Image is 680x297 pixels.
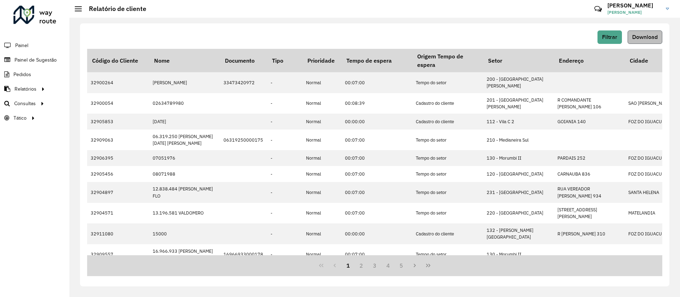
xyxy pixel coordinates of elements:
td: 00:08:39 [341,93,412,114]
td: - [267,244,302,265]
button: 5 [395,259,408,272]
td: RUA VEREADOR [PERSON_NAME] 934 [554,182,625,202]
td: 112 - Vila C 2 [483,114,554,130]
td: 32900264 [87,72,149,93]
td: 120 - [GEOGRAPHIC_DATA] [483,166,554,182]
td: Normal [302,203,341,223]
th: Nome [149,49,220,72]
td: - [267,223,302,244]
td: [PERSON_NAME] [149,72,220,93]
td: 00:00:00 [341,114,412,130]
span: Consultas [14,100,36,107]
td: 13.196.581 VALDOMIRO [149,203,220,223]
td: 15000 [149,223,220,244]
span: Painel [15,42,28,49]
td: Normal [302,223,341,244]
td: - [267,72,302,93]
td: 00:07:00 [341,203,412,223]
td: GOIANIA 140 [554,114,625,130]
th: Tipo [267,49,302,72]
th: Código do Cliente [87,49,149,72]
td: Normal [302,72,341,93]
h3: [PERSON_NAME] [607,2,661,9]
td: - [267,166,302,182]
td: Normal [302,114,341,130]
td: 00:07:00 [341,182,412,202]
td: Tempo do setor [412,130,483,150]
td: 00:07:00 [341,150,412,166]
td: 231 - [GEOGRAPHIC_DATA] [483,182,554,202]
td: Tempo do setor [412,182,483,202]
span: Pedidos [13,71,31,78]
span: Filtrar [602,34,617,40]
td: CARNAUBA 836 [554,166,625,182]
td: 132 - [PERSON_NAME][GEOGRAPHIC_DATA] [483,223,554,244]
button: Last Page [421,259,435,272]
td: 08071988 [149,166,220,182]
td: - [267,93,302,114]
td: 32906395 [87,150,149,166]
td: Cadastro do cliente [412,223,483,244]
td: Normal [302,130,341,150]
td: 06.319.250 [PERSON_NAME][DATE] [PERSON_NAME] [149,130,220,150]
td: Normal [302,93,341,114]
td: 32900054 [87,93,149,114]
span: Relatórios [15,85,36,93]
td: 200 - [GEOGRAPHIC_DATA][PERSON_NAME] [483,72,554,93]
th: Endereço [554,49,625,72]
td: - [267,203,302,223]
td: 32904897 [87,182,149,202]
span: Tático [13,114,27,122]
td: Normal [302,166,341,182]
td: - [267,130,302,150]
td: 220 - [GEOGRAPHIC_DATA] [483,203,554,223]
td: - [267,114,302,130]
td: 06319250000175 [220,130,267,150]
td: 32905853 [87,114,149,130]
td: 130 - Morumbi II [483,244,554,265]
td: Tempo do setor [412,72,483,93]
span: [PERSON_NAME] [607,9,661,16]
td: 00:07:00 [341,72,412,93]
td: 00:00:00 [341,223,412,244]
td: Normal [302,150,341,166]
td: 00:07:00 [341,130,412,150]
a: Contato Rápido [590,1,606,17]
span: Download [632,34,658,40]
td: [DATE] [149,114,220,130]
th: Prioridade [302,49,341,72]
th: Setor [483,49,554,72]
button: Filtrar [597,30,622,44]
td: 32911080 [87,223,149,244]
td: 32904571 [87,203,149,223]
td: 07051976 [149,150,220,166]
td: Tempo do setor [412,244,483,265]
td: Normal [302,244,341,265]
th: Origem Tempo de espera [412,49,483,72]
td: 201 - [GEOGRAPHIC_DATA][PERSON_NAME] [483,93,554,114]
td: 16966933000178 [220,244,267,265]
td: R [PERSON_NAME] 310 [554,223,625,244]
td: 32905456 [87,166,149,182]
td: 16.966.933 [PERSON_NAME] DE O [149,244,220,265]
td: 12.838.484 [PERSON_NAME] FLO [149,182,220,202]
th: Documento [220,49,267,72]
td: Cadastro do cliente [412,93,483,114]
span: Painel de Sugestão [15,56,57,64]
td: [STREET_ADDRESS][PERSON_NAME] [554,203,625,223]
td: 210 - Medianeira Sul [483,130,554,150]
td: 32909063 [87,130,149,150]
td: Cadastro do cliente [412,114,483,130]
td: PARDAIS 252 [554,150,625,166]
button: 4 [381,259,395,272]
td: R COMANDANTE [PERSON_NAME] 106 [554,93,625,114]
td: - [267,150,302,166]
td: - [267,182,302,202]
td: Tempo do setor [412,150,483,166]
td: Normal [302,182,341,202]
button: 2 [355,259,368,272]
td: 00:07:00 [341,244,412,265]
button: Download [628,30,662,44]
h2: Relatório de cliente [82,5,146,13]
td: 33473420972 [220,72,267,93]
